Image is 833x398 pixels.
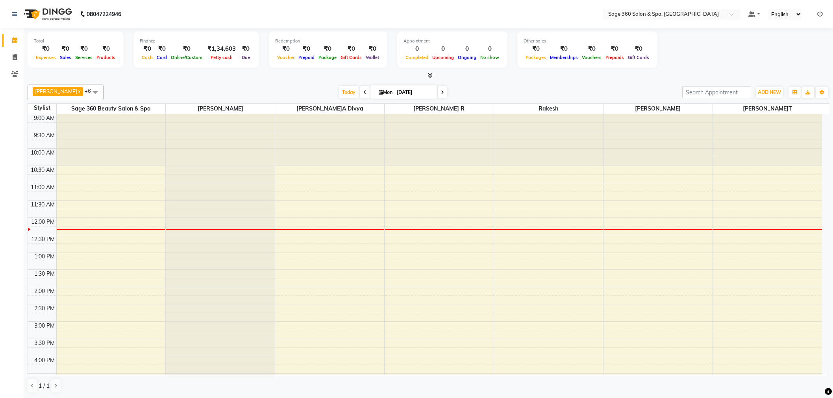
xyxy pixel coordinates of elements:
[548,55,580,60] span: Memberships
[73,44,94,53] div: ₹0
[456,44,478,53] div: 0
[430,55,456,60] span: Upcoming
[77,88,81,94] a: x
[404,55,430,60] span: Completed
[94,55,117,60] span: Products
[385,104,494,114] span: [PERSON_NAME] r
[155,55,169,60] span: Card
[85,88,97,94] span: +6
[275,44,296,53] div: ₹0
[87,3,121,25] b: 08047224946
[394,87,434,98] input: 2025-09-01
[169,55,204,60] span: Online/Custom
[478,44,501,53] div: 0
[430,44,456,53] div: 0
[140,44,155,53] div: ₹0
[603,104,713,114] span: [PERSON_NAME]
[239,44,253,53] div: ₹0
[34,44,58,53] div: ₹0
[32,114,56,122] div: 9:00 AM
[30,218,56,226] div: 12:00 PM
[33,322,56,330] div: 3:00 PM
[29,183,56,192] div: 11:00 AM
[494,104,603,114] span: Rakesh
[58,55,73,60] span: Sales
[29,201,56,209] div: 11:30 AM
[364,55,381,60] span: Wallet
[209,55,235,60] span: Petty cash
[580,44,603,53] div: ₹0
[32,131,56,140] div: 9:30 AM
[317,44,339,53] div: ₹0
[548,44,580,53] div: ₹0
[296,55,317,60] span: Prepaid
[713,104,822,114] span: [PERSON_NAME]t
[478,55,501,60] span: No show
[33,374,56,382] div: 4:30 PM
[275,55,296,60] span: Voucher
[169,44,204,53] div: ₹0
[275,104,384,114] span: [PERSON_NAME]a Divya
[58,44,73,53] div: ₹0
[404,38,501,44] div: Appointment
[30,235,56,243] div: 12:30 PM
[20,3,74,25] img: logo
[29,166,56,174] div: 10:30 AM
[140,55,155,60] span: Cash
[29,149,56,157] div: 10:00 AM
[758,89,781,95] span: ADD NEW
[364,44,381,53] div: ₹0
[377,89,394,95] span: Mon
[626,55,651,60] span: Gift Cards
[33,270,56,278] div: 1:30 PM
[524,38,651,44] div: Other sales
[33,252,56,261] div: 1:00 PM
[240,55,252,60] span: Due
[33,287,56,295] div: 2:00 PM
[317,55,339,60] span: Package
[39,382,50,390] span: 1 / 1
[204,44,239,53] div: ₹1,34,603
[456,55,478,60] span: Ongoing
[339,44,364,53] div: ₹0
[603,44,626,53] div: ₹0
[94,44,117,53] div: ₹0
[682,86,751,98] input: Search Appointment
[35,88,77,94] span: [PERSON_NAME]
[296,44,317,53] div: ₹0
[580,55,603,60] span: Vouchers
[524,55,548,60] span: Packages
[28,104,56,112] div: Stylist
[155,44,169,53] div: ₹0
[626,44,651,53] div: ₹0
[140,38,253,44] div: Finance
[33,304,56,313] div: 2:30 PM
[33,356,56,365] div: 4:00 PM
[57,104,166,114] span: Sage 360 Beauty Salon & Spa
[34,55,58,60] span: Expenses
[33,339,56,347] div: 3:30 PM
[339,55,364,60] span: Gift Cards
[524,44,548,53] div: ₹0
[404,44,430,53] div: 0
[603,55,626,60] span: Prepaids
[339,86,359,98] span: Today
[275,38,381,44] div: Redemption
[166,104,275,114] span: [PERSON_NAME]
[34,38,117,44] div: Total
[73,55,94,60] span: Services
[756,87,783,98] button: ADD NEW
